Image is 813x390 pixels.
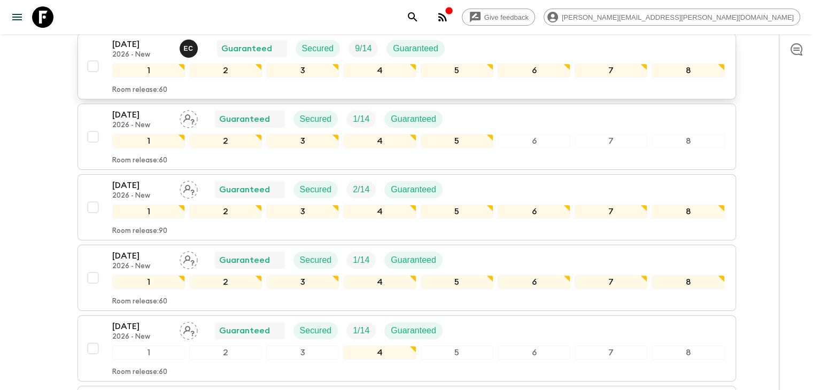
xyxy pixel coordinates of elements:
[112,121,171,130] p: 2026 - New
[391,113,436,126] p: Guaranteed
[112,262,171,271] p: 2026 - New
[353,183,369,196] p: 2 / 14
[652,64,724,77] div: 8
[300,324,332,337] p: Secured
[575,275,647,289] div: 7
[78,174,736,240] button: [DATE]2026 - NewAssign pack leaderGuaranteedSecuredTrip FillGuaranteed12345678Room release:90
[184,44,193,53] p: E C
[393,42,438,55] p: Guaranteed
[112,320,171,333] p: [DATE]
[293,252,338,269] div: Secured
[652,205,724,219] div: 8
[293,111,338,128] div: Secured
[300,113,332,126] p: Secured
[266,64,339,77] div: 3
[219,183,270,196] p: Guaranteed
[498,275,570,289] div: 6
[421,275,493,289] div: 5
[180,43,200,51] span: Eduardo Caravaca
[498,64,570,77] div: 6
[266,134,339,148] div: 3
[189,275,262,289] div: 2
[421,205,493,219] div: 5
[575,205,647,219] div: 7
[112,192,171,200] p: 2026 - New
[180,254,198,263] span: Assign pack leader
[112,275,185,289] div: 1
[112,249,171,262] p: [DATE]
[498,134,570,148] div: 6
[346,322,376,339] div: Trip Fill
[112,108,171,121] p: [DATE]
[353,113,369,126] p: 1 / 14
[180,184,198,192] span: Assign pack leader
[346,111,376,128] div: Trip Fill
[112,157,167,165] p: Room release: 60
[346,252,376,269] div: Trip Fill
[112,86,167,95] p: Room release: 60
[219,254,270,267] p: Guaranteed
[112,179,171,192] p: [DATE]
[300,254,332,267] p: Secured
[391,254,436,267] p: Guaranteed
[478,13,535,21] span: Give feedback
[266,205,339,219] div: 3
[544,9,800,26] div: [PERSON_NAME][EMAIL_ADDRESS][PERSON_NAME][DOMAIN_NAME]
[343,346,416,360] div: 4
[353,324,369,337] p: 1 / 14
[652,134,724,148] div: 8
[112,51,171,59] p: 2026 - New
[189,134,262,148] div: 2
[349,40,378,57] div: Trip Fill
[78,245,736,311] button: [DATE]2026 - NewAssign pack leaderGuaranteedSecuredTrip FillGuaranteed12345678Room release:60
[112,298,167,306] p: Room release: 60
[78,33,736,99] button: [DATE]2026 - NewEduardo Caravaca GuaranteedSecuredTrip FillGuaranteed12345678Room release:60
[498,205,570,219] div: 6
[112,64,185,77] div: 1
[343,134,416,148] div: 4
[355,42,371,55] p: 9 / 14
[189,64,262,77] div: 2
[462,9,535,26] a: Give feedback
[266,275,339,289] div: 3
[78,315,736,381] button: [DATE]2026 - NewAssign pack leaderGuaranteedSecuredTrip FillGuaranteed12345678Room release:60
[498,346,570,360] div: 6
[343,64,416,77] div: 4
[652,275,724,289] div: 8
[302,42,334,55] p: Secured
[266,346,339,360] div: 3
[343,205,416,219] div: 4
[293,322,338,339] div: Secured
[112,368,167,377] p: Room release: 60
[180,113,198,122] span: Assign pack leader
[346,181,376,198] div: Trip Fill
[78,104,736,170] button: [DATE]2026 - NewAssign pack leaderGuaranteedSecuredTrip FillGuaranteed12345678Room release:60
[575,134,647,148] div: 7
[421,64,493,77] div: 5
[112,333,171,341] p: 2026 - New
[112,227,167,236] p: Room release: 90
[575,64,647,77] div: 7
[556,13,800,21] span: [PERSON_NAME][EMAIL_ADDRESS][PERSON_NAME][DOMAIN_NAME]
[219,113,270,126] p: Guaranteed
[189,346,262,360] div: 2
[180,40,200,58] button: EC
[296,40,340,57] div: Secured
[391,324,436,337] p: Guaranteed
[575,346,647,360] div: 7
[353,254,369,267] p: 1 / 14
[293,181,338,198] div: Secured
[343,275,416,289] div: 4
[391,183,436,196] p: Guaranteed
[421,346,493,360] div: 5
[652,346,724,360] div: 8
[221,42,272,55] p: Guaranteed
[112,346,185,360] div: 1
[300,183,332,196] p: Secured
[6,6,28,28] button: menu
[189,205,262,219] div: 2
[112,134,185,148] div: 1
[112,205,185,219] div: 1
[112,38,171,51] p: [DATE]
[402,6,423,28] button: search adventures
